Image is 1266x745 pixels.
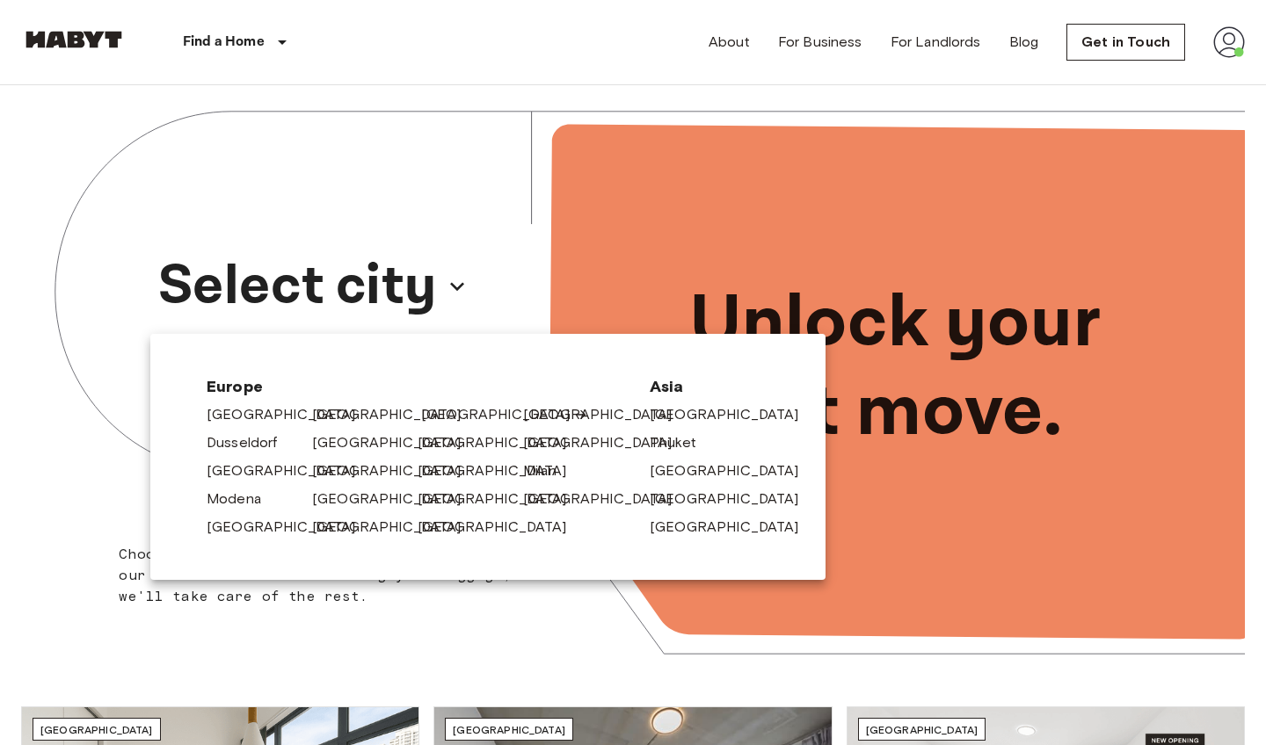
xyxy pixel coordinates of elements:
a: [GEOGRAPHIC_DATA] [523,488,690,510]
a: [GEOGRAPHIC_DATA] [523,404,690,425]
span: Asia [650,376,769,397]
a: [GEOGRAPHIC_DATA] [418,432,585,453]
a: [GEOGRAPHIC_DATA] [421,404,588,425]
a: [GEOGRAPHIC_DATA] [312,432,479,453]
a: [GEOGRAPHIC_DATA] [207,404,374,425]
a: [GEOGRAPHIC_DATA] [650,404,817,425]
a: [GEOGRAPHIC_DATA] [312,404,479,425]
a: [GEOGRAPHIC_DATA] [650,460,817,481]
a: Dusseldorf [207,432,295,453]
a: [GEOGRAPHIC_DATA] [312,460,479,481]
a: [GEOGRAPHIC_DATA] [418,517,585,538]
a: [GEOGRAPHIC_DATA] [207,460,374,481]
a: [GEOGRAPHIC_DATA] [650,517,817,538]
span: Europe [207,376,622,397]
a: Phuket [650,432,714,453]
a: [GEOGRAPHIC_DATA] [312,517,479,538]
a: [GEOGRAPHIC_DATA] [418,460,585,481]
a: [GEOGRAPHIC_DATA] [523,432,690,453]
a: [GEOGRAPHIC_DATA] [312,488,479,510]
a: Milan [523,460,574,481]
a: [GEOGRAPHIC_DATA] [418,488,585,510]
a: [GEOGRAPHIC_DATA] [650,488,817,510]
a: [GEOGRAPHIC_DATA] [207,517,374,538]
a: Modena [207,488,279,510]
